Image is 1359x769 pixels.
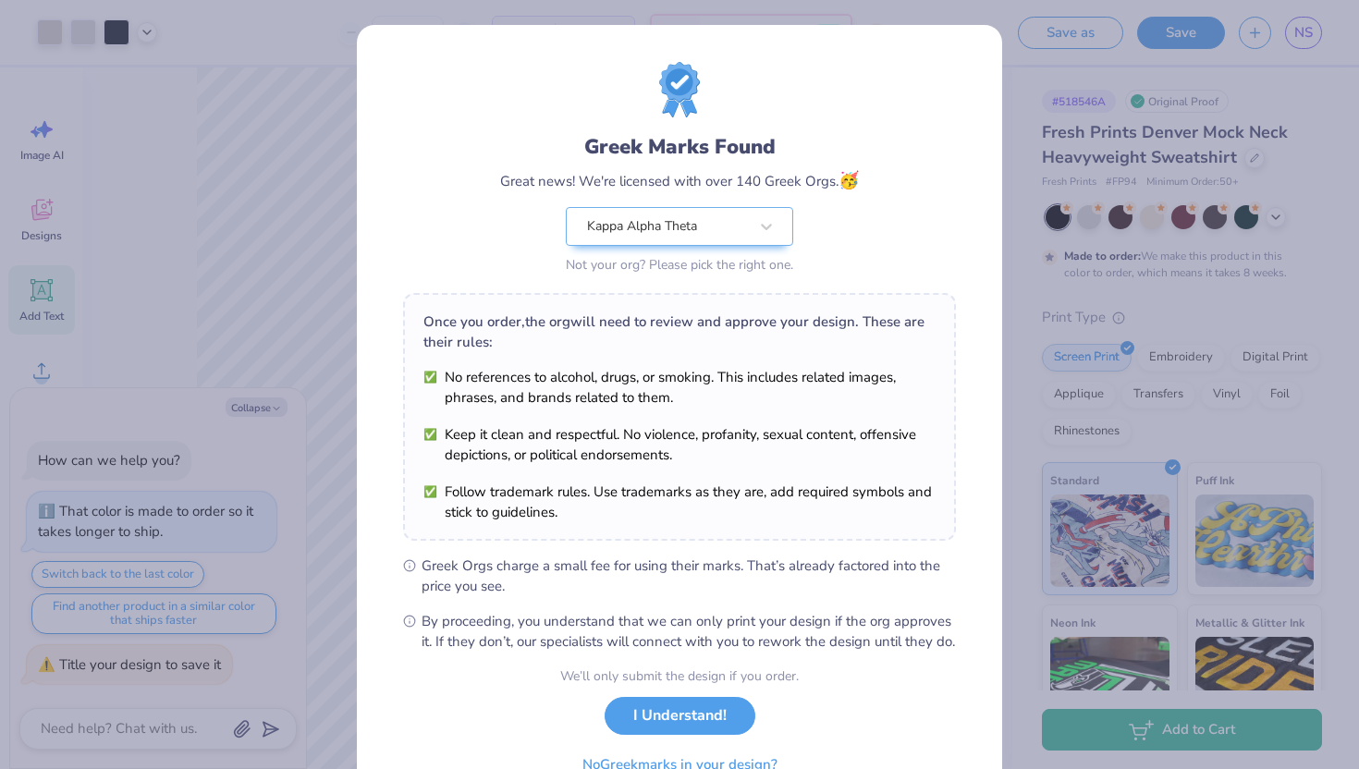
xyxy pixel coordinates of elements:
[422,611,956,652] span: By proceeding, you understand that we can only print your design if the org approves it. If they ...
[423,311,936,352] div: Once you order, the org will need to review and approve your design. These are their rules:
[423,367,936,408] li: No references to alcohol, drugs, or smoking. This includes related images, phrases, and brands re...
[500,168,859,193] div: Great news! We're licensed with over 140 Greek Orgs.
[605,697,755,735] button: I Understand!
[839,169,859,191] span: 🥳
[659,62,700,117] img: License badge
[423,424,936,465] li: Keep it clean and respectful. No violence, profanity, sexual content, offensive depictions, or po...
[584,132,776,162] div: Greek Marks Found
[422,555,956,596] span: Greek Orgs charge a small fee for using their marks. That’s already factored into the price you see.
[423,482,936,522] li: Follow trademark rules. Use trademarks as they are, add required symbols and stick to guidelines.
[566,255,793,275] div: Not your org? Please pick the right one.
[560,666,799,686] div: We’ll only submit the design if you order.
